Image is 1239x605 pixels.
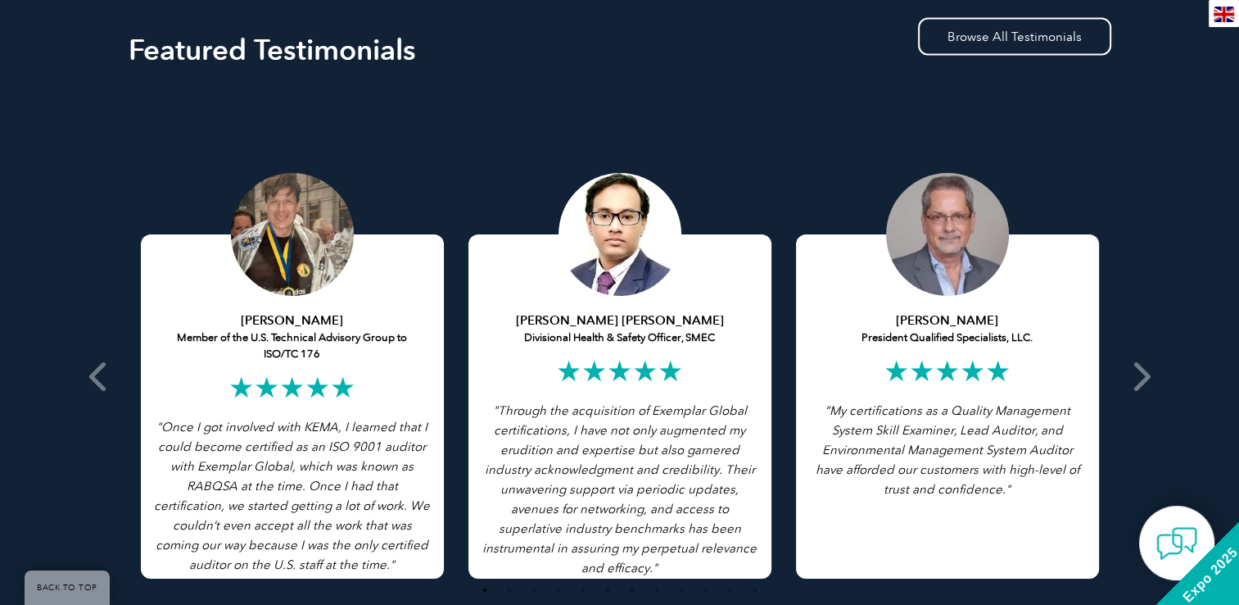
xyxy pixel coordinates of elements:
strong: [PERSON_NAME] [PERSON_NAME] [516,314,724,329]
button: 4 of 4 [550,583,567,599]
h5: Member of the U.S. Technical Advisory Group to ISO/TC 176 [153,313,432,363]
h5: Divisional Health & Safety Officer, SMEC [481,313,759,347]
h2: ★★★★★ [481,359,759,385]
button: 6 of 4 [599,583,616,599]
h2: Featured Testimonials [129,37,1111,63]
button: 5 of 4 [575,583,591,599]
button: 11 of 4 [722,583,739,599]
img: en [1214,7,1234,22]
strong: [PERSON_NAME] [241,314,343,329]
button: 3 of 4 [526,583,542,599]
h2: ★★★★★ [808,359,1087,385]
button: 10 of 4 [698,583,714,599]
button: 8 of 4 [649,583,665,599]
img: contact-chat.png [1156,523,1197,564]
a: BACK TO TOP [25,571,110,605]
i: "Once I got involved with KEMA, I learned that I could become certified as an ISO 9001 auditor wi... [154,421,430,573]
h5: President Qualified Specialists, LLC. [808,313,1087,347]
button: 2 of 4 [501,583,518,599]
i: “My certifications as a Quality Management System Skill Examiner, Lead Auditor, and Environmental... [816,404,1079,498]
button: 12 of 4 [747,583,763,599]
i: "Through the acquisition of Exemplar Global certifications, I have not only augmented my eruditio... [482,404,757,576]
button: 9 of 4 [673,583,690,599]
h2: ★★★★★ [153,375,432,402]
button: 1 of 4 [477,583,493,599]
a: Browse All Testimonials [918,18,1111,56]
strong: [PERSON_NAME] [896,314,998,329]
button: 7 of 4 [624,583,640,599]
